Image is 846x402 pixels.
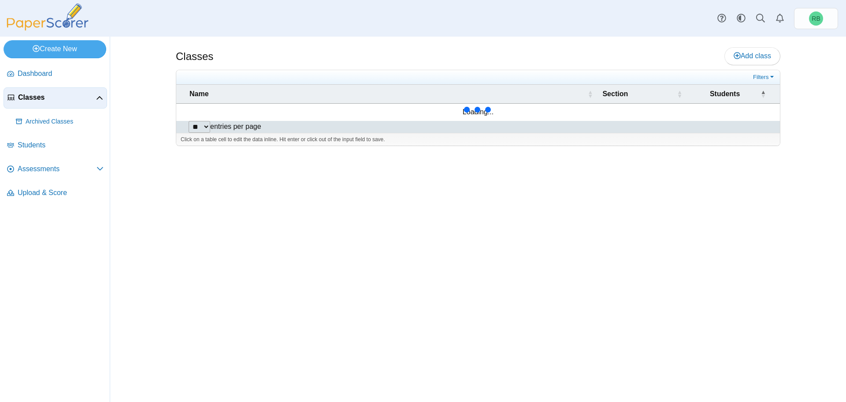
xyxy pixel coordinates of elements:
[4,87,107,109] a: Classes
[724,47,780,65] a: Add class
[4,159,107,180] a: Assessments
[734,52,771,60] span: Add class
[4,4,92,30] img: PaperScorer
[751,73,778,82] a: Filters
[4,64,107,85] a: Dashboard
[809,11,823,26] span: Robert Bartz
[4,183,107,204] a: Upload & Score
[587,85,593,103] span: Name : Activate to sort
[18,164,96,174] span: Assessments
[18,188,104,198] span: Upload & Score
[4,24,92,32] a: PaperScorer
[761,85,766,103] span: Students : Activate to invert sorting
[26,117,104,126] span: Archived Classes
[176,49,213,64] h1: Classes
[18,140,104,150] span: Students
[18,69,104,79] span: Dashboard
[710,90,740,98] span: Students
[176,104,780,120] td: Loading...
[794,8,838,29] a: Robert Bartz
[18,93,96,102] span: Classes
[770,9,790,28] a: Alerts
[677,85,682,103] span: Section : Activate to sort
[812,15,820,22] span: Robert Bartz
[4,135,107,156] a: Students
[189,90,209,98] span: Name
[210,123,261,130] label: entries per page
[176,133,780,146] div: Click on a table cell to edit the data inline. Hit enter or click out of the input field to save.
[4,40,106,58] a: Create New
[602,90,628,98] span: Section
[12,111,107,132] a: Archived Classes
